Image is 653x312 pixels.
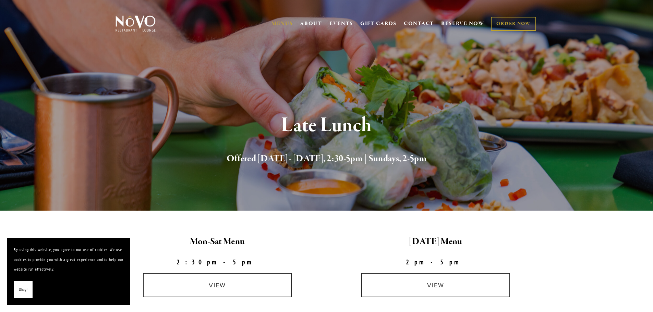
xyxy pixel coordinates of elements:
[329,20,353,27] a: EVENTS
[114,15,157,32] img: Novo Restaurant &amp; Lounge
[7,238,130,305] section: Cookie banner
[14,245,123,274] p: By using this website, you agree to our use of cookies. We use cookies to provide you with a grea...
[406,258,465,266] strong: 2pm-5pm
[491,17,536,31] a: ORDER NOW
[332,235,539,249] h2: [DATE] Menu
[271,20,293,27] a: MENUS
[361,273,510,297] a: view
[143,273,292,297] a: view
[127,114,527,137] h1: Late Lunch
[404,17,434,30] a: CONTACT
[360,17,397,30] a: GIFT CARDS
[177,258,258,266] strong: 2:30pm-5pm
[300,20,322,27] a: ABOUT
[19,285,27,295] span: Okay!
[14,281,33,299] button: Okay!
[114,235,321,249] h2: Mon-Sat Menu
[127,152,527,166] h2: Offered [DATE] - [DATE], 2:30-5pm | Sundays, 2-5pm
[441,17,484,30] a: RESERVE NOW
